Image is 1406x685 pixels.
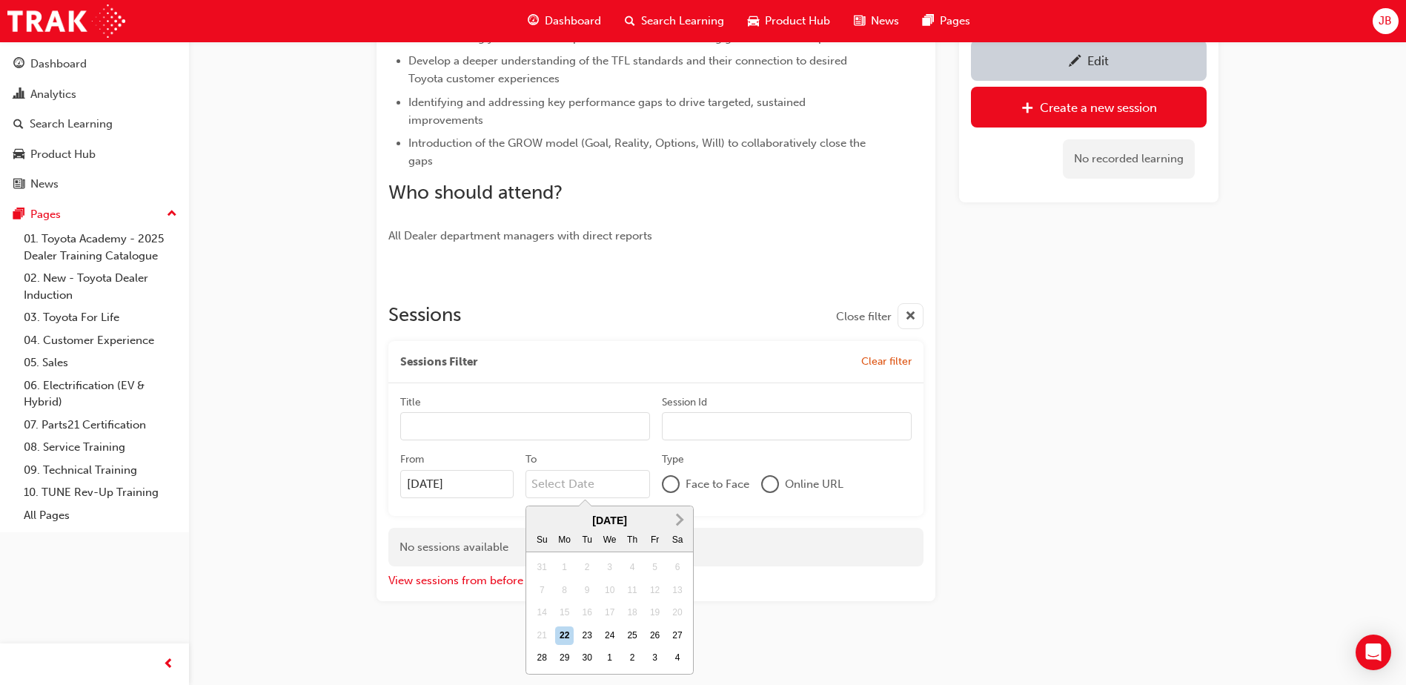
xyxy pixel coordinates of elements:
[785,476,843,493] span: Online URL
[408,54,850,85] span: Develop a deeper understanding of the TFL standards and their connection to desired Toyota custom...
[641,13,724,30] span: Search Learning
[532,531,551,550] div: Su
[6,110,183,138] a: Search Learning
[525,452,537,467] div: To
[388,229,652,242] span: All Dealer department managers with direct reports
[905,308,916,326] span: cross-icon
[408,96,809,127] span: Identifying and addressing key performance gaps to drive targeted, sustained improvements
[6,201,183,228] button: Pages
[1356,635,1391,670] div: Open Intercom Messenger
[668,649,687,668] div: Choose Saturday, October 4th, 2025
[577,558,597,578] div: Not available Tuesday, September 2nd, 2025
[532,649,551,668] div: Choose Sunday, September 28th, 2025
[613,6,736,36] a: search-iconSearch Learning
[400,412,650,440] input: Title
[18,504,183,527] a: All Pages
[623,558,642,578] div: Not available Thursday, September 4th, 2025
[18,329,183,352] a: 04. Customer Experience
[18,267,183,306] a: 02. New - Toyota Dealer Induction
[555,531,574,550] div: Mo
[555,558,574,578] div: Not available Monday, September 1st, 2025
[646,603,665,623] div: Not available Friday, September 19th, 2025
[600,558,620,578] div: Not available Wednesday, September 3rd, 2025
[30,86,76,103] div: Analytics
[555,603,574,623] div: Not available Monday, September 15th, 2025
[600,649,620,668] div: Choose Wednesday, October 1st, 2025
[646,626,665,646] div: Choose Friday, September 26th, 2025
[662,412,912,440] input: Session Id
[1379,13,1392,30] span: JB
[971,40,1207,81] a: Edit
[545,13,601,30] span: Dashboard
[532,626,551,646] div: Not available Sunday, September 21st, 2025
[765,13,830,30] span: Product Hub
[400,470,514,498] input: From
[400,452,424,467] div: From
[532,581,551,600] div: Not available Sunday, September 7th, 2025
[1069,55,1081,70] span: pencil-icon
[646,581,665,600] div: Not available Friday, September 12th, 2025
[748,12,759,30] span: car-icon
[30,116,113,133] div: Search Learning
[577,581,597,600] div: Not available Tuesday, September 9th, 2025
[408,136,869,168] span: Introduction of the GROW model (Goal, Reality, Options, Will) to collaboratively close the gaps
[18,228,183,267] a: 01. Toyota Academy - 2025 Dealer Training Catalogue
[861,355,912,368] span: Clear filter
[532,603,551,623] div: Not available Sunday, September 14th, 2025
[13,88,24,102] span: chart-icon
[1040,100,1157,115] div: Create a new session
[30,176,59,193] div: News
[7,4,125,38] img: Trak
[532,558,551,578] div: Not available Sunday, August 31st, 2025
[623,581,642,600] div: Not available Thursday, September 11th, 2025
[600,603,620,623] div: Not available Wednesday, September 17th, 2025
[646,531,665,550] div: Fr
[1021,102,1034,116] span: plus-icon
[662,395,707,410] div: Session Id
[1087,53,1109,68] div: Edit
[516,6,613,36] a: guage-iconDashboard
[971,87,1207,128] a: Create a new session
[18,351,183,374] a: 05. Sales
[600,531,620,550] div: We
[923,12,934,30] span: pages-icon
[668,531,687,550] div: Sa
[388,572,561,589] button: View sessions from before [DATE]
[167,205,177,224] span: up-icon
[555,581,574,600] div: Not available Monday, September 8th, 2025
[30,56,87,73] div: Dashboard
[555,626,574,646] div: Choose Monday, September 22nd, 2025
[577,531,597,550] div: Tu
[1373,8,1399,34] button: JB
[18,306,183,329] a: 03. Toyota For Life
[528,12,539,30] span: guage-icon
[736,6,842,36] a: car-iconProduct Hub
[6,141,183,168] a: Product Hub
[388,181,563,204] span: Who should attend?
[163,655,174,674] span: prev-icon
[13,58,24,71] span: guage-icon
[871,13,899,30] span: News
[911,6,982,36] a: pages-iconPages
[13,148,24,162] span: car-icon
[6,171,183,198] a: News
[623,603,642,623] div: Not available Thursday, September 18th, 2025
[836,308,892,325] span: Close filter
[842,6,911,36] a: news-iconNews
[30,146,96,163] div: Product Hub
[18,414,183,437] a: 07. Parts21 Certification
[668,508,692,532] button: Next Month
[13,118,24,131] span: search-icon
[668,558,687,578] div: Not available Saturday, September 6th, 2025
[555,649,574,668] div: Choose Monday, September 29th, 2025
[531,557,689,669] div: month 2025-09
[623,626,642,646] div: Choose Thursday, September 25th, 2025
[600,626,620,646] div: Choose Wednesday, September 24th, 2025
[18,481,183,504] a: 10. TUNE Rev-Up Training
[600,581,620,600] div: Not available Wednesday, September 10th, 2025
[836,303,923,329] button: Close filter
[13,178,24,191] span: news-icon
[577,603,597,623] div: Not available Tuesday, September 16th, 2025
